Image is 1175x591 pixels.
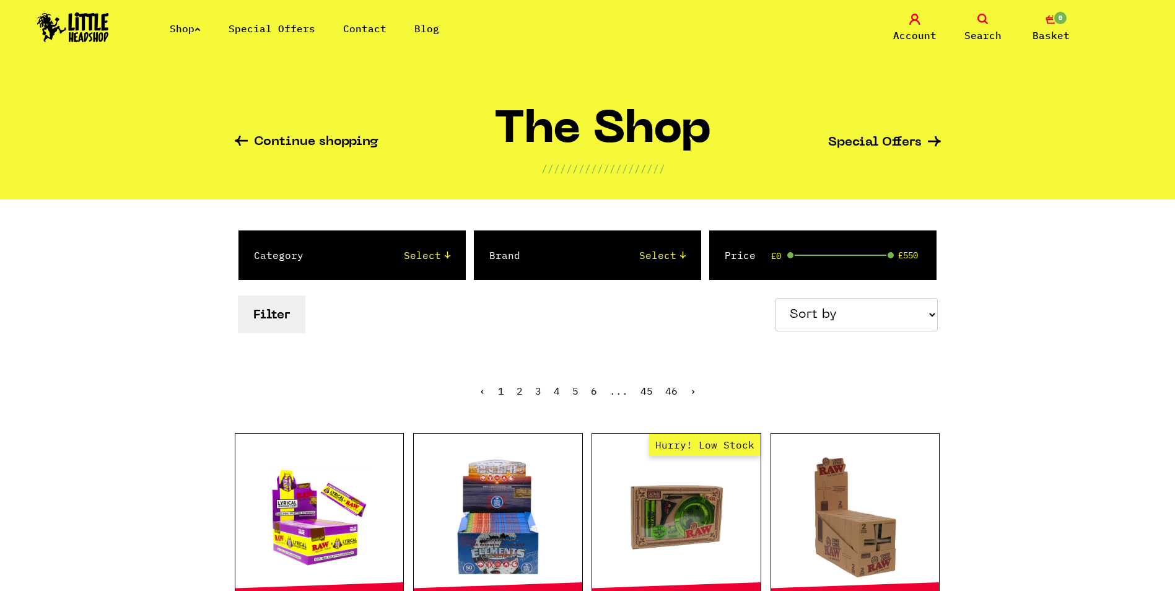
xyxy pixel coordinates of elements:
a: 3 [535,385,541,397]
a: Blog [414,22,439,35]
span: ‹ [479,385,486,397]
label: Price [725,248,756,263]
a: Continue shopping [235,136,378,150]
a: 4 [554,385,560,397]
span: Account [893,28,937,43]
span: £0 [771,251,781,261]
span: 0 [1053,11,1068,25]
a: Search [952,14,1014,43]
a: Contact [343,22,387,35]
li: « Previous [479,386,486,396]
span: Basket [1033,28,1070,43]
a: 0 Basket [1020,14,1082,43]
label: Category [254,248,304,263]
a: 46 [665,385,678,397]
p: //////////////////// [541,161,665,176]
h1: The Shop [494,110,712,161]
img: Little Head Shop Logo [37,12,109,42]
a: 5 [572,385,579,397]
a: Shop [170,22,201,35]
span: 1 [498,385,504,397]
a: 45 [640,385,653,397]
a: 2 [517,385,523,397]
a: Hurry! Low Stock [592,455,761,579]
label: Brand [489,248,520,263]
a: Special Offers [229,22,315,35]
button: Filter [238,295,305,333]
a: Next » [690,385,696,397]
span: Hurry! Low Stock [649,434,761,456]
span: Search [964,28,1002,43]
a: Special Offers [828,136,941,149]
span: ... [609,385,628,397]
span: £550 [898,250,918,260]
a: 6 [591,385,597,397]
